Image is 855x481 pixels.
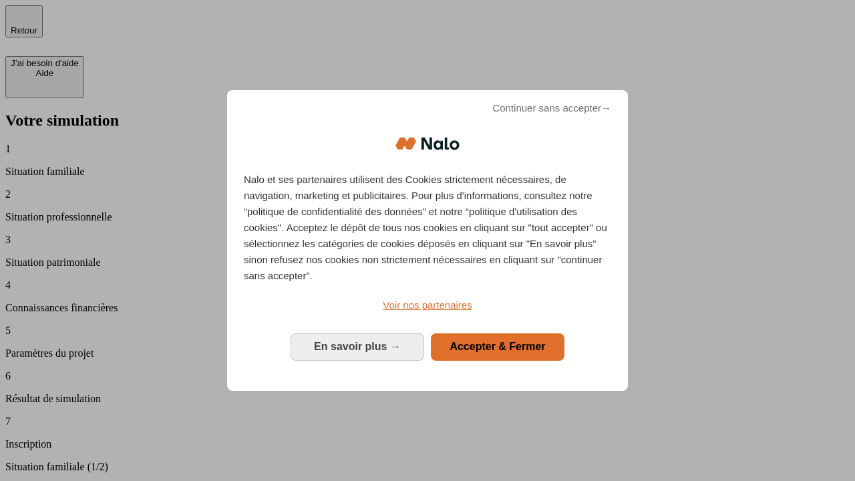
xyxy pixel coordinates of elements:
[450,341,545,352] span: Accepter & Fermer
[291,333,424,360] button: En savoir plus: Configurer vos consentements
[395,124,460,164] img: Logo
[492,100,611,116] span: Continuer sans accepter→
[244,297,611,313] a: Voir nos partenaires
[383,299,472,311] span: Voir nos partenaires
[431,333,564,360] button: Accepter & Fermer: Accepter notre traitement des données et fermer
[314,341,401,352] span: En savoir plus →
[227,90,628,390] div: Bienvenue chez Nalo Gestion du consentement
[244,172,611,284] p: Nalo et ses partenaires utilisent des Cookies strictement nécessaires, de navigation, marketing e...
